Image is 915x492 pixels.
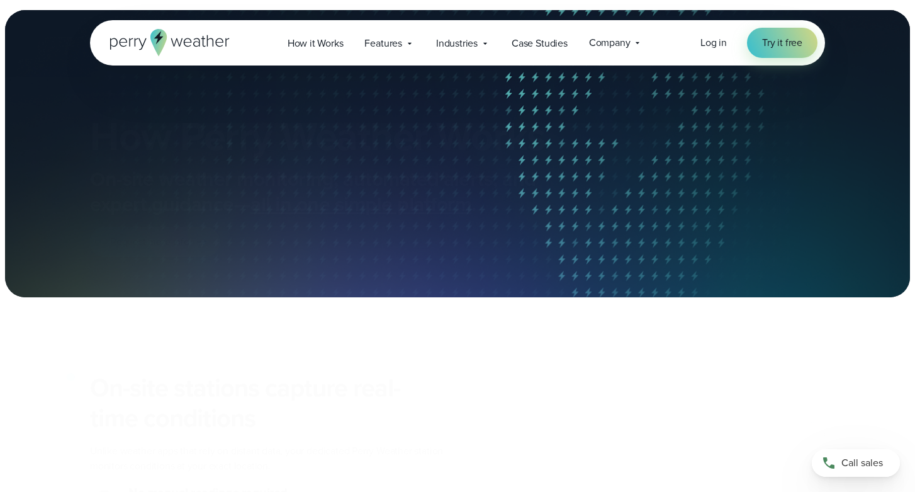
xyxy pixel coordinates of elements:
[700,35,727,50] a: Log in
[812,449,900,477] a: Call sales
[501,30,578,56] a: Case Studies
[589,35,631,50] span: Company
[841,455,883,471] span: Call sales
[277,30,354,56] a: How it Works
[364,36,401,51] span: Features
[436,36,478,51] span: Industries
[512,36,568,51] span: Case Studies
[762,35,802,50] span: Try it free
[747,28,817,58] a: Try it free
[288,36,344,51] span: How it Works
